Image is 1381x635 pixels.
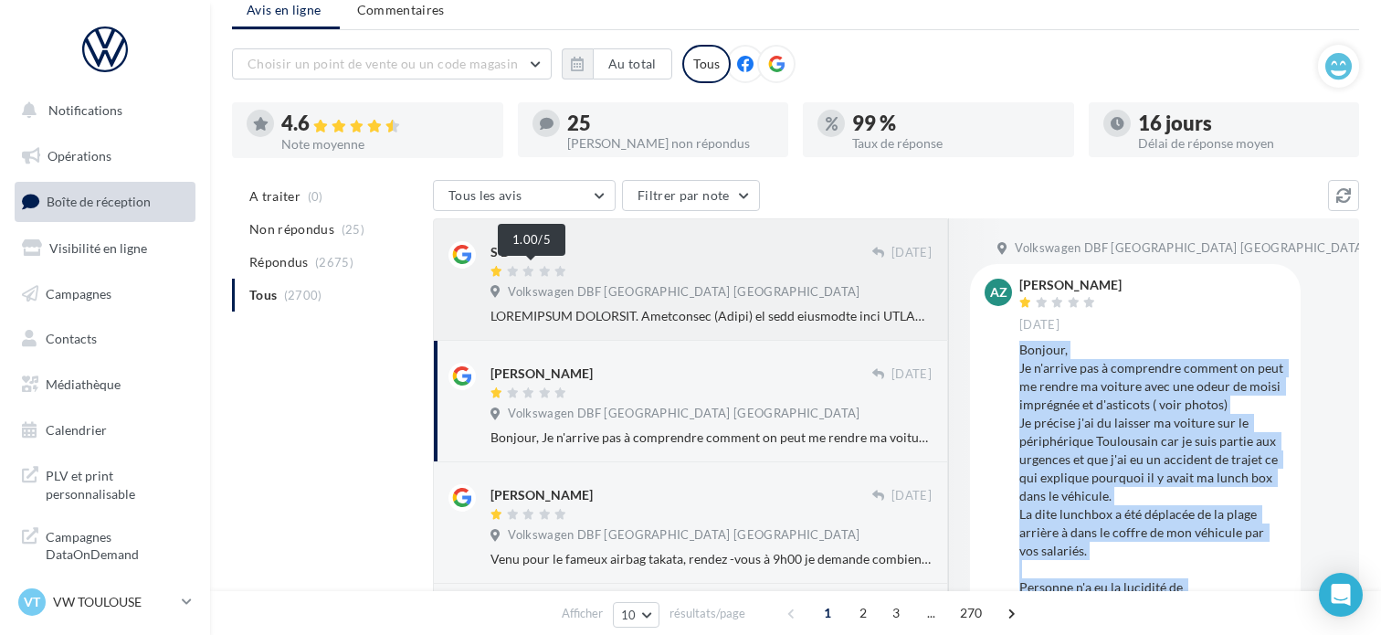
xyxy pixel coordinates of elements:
button: Au total [593,48,672,79]
a: Opérations [11,137,199,175]
div: [PERSON_NAME] [1019,279,1122,291]
span: 3 [881,598,911,628]
span: ... [917,598,946,628]
a: Boîte de réception [11,182,199,221]
div: Taux de réponse [852,137,1059,150]
div: Tous [682,45,731,83]
div: 16 jours [1138,113,1345,133]
span: Tous les avis [448,187,522,203]
span: Calendrier [46,422,107,438]
span: Commentaires [357,1,445,19]
span: Boîte de réception [47,194,151,209]
div: Venu pour le fameux airbag takata, rendez -vous à 9h00 je demande combien de temps ça dure on me ... [490,550,932,568]
div: Bonjour, Je n'arrive pas à comprendre comment on peut me rendre ma voiture avec une odeur de mois... [490,429,932,447]
a: PLV et print personnalisable [11,456,199,510]
span: Campagnes DataOnDemand [46,524,188,564]
a: Calendrier [11,411,199,450]
span: 1 [813,598,842,628]
button: Notifications [11,91,192,130]
div: 1.00/5 [498,224,565,256]
span: Contacts [46,331,97,346]
span: Afficher [562,605,603,622]
a: VT VW TOULOUSE [15,585,195,619]
span: Non répondus [249,220,334,238]
button: Au total [562,48,672,79]
button: Choisir un point de vente ou un code magasin [232,48,552,79]
span: Campagnes [46,285,111,301]
span: Notifications [48,102,122,118]
a: Visibilité en ligne [11,229,199,268]
span: (2675) [315,255,353,270]
span: 2 [849,598,878,628]
button: Filtrer par note [622,180,760,211]
a: Médiathèque [11,365,199,404]
span: 10 [621,608,637,622]
span: (25) [342,222,364,237]
div: LOREMIPSUM DOLORSIT. Ametconsec (Adipi) el sedd eiusmodte inci UTLABORE et DOLOREMAGN . Al enim a... [490,307,932,325]
span: [DATE] [891,366,932,383]
div: Note moyenne [281,138,489,151]
div: 99 % [852,113,1059,133]
span: Médiathèque [46,376,121,392]
span: AZ [990,283,1007,302]
span: Opérations [47,148,111,164]
button: Tous les avis [433,180,616,211]
a: Campagnes [11,275,199,313]
div: Délai de réponse moyen [1138,137,1345,150]
span: (0) [308,189,323,204]
a: Campagnes DataOnDemand [11,517,199,571]
span: résultats/page [669,605,745,622]
span: Visibilité en ligne [49,240,147,256]
span: VT [24,593,40,611]
div: Open Intercom Messenger [1319,573,1363,617]
span: [DATE] [891,245,932,261]
span: Volkswagen DBF [GEOGRAPHIC_DATA] [GEOGRAPHIC_DATA] [508,406,859,422]
span: [DATE] [1019,317,1059,333]
div: [PERSON_NAME] [490,365,593,383]
div: 25 [567,113,775,133]
span: 270 [953,598,990,628]
div: [PERSON_NAME] non répondus [567,137,775,150]
span: Volkswagen DBF [GEOGRAPHIC_DATA] [GEOGRAPHIC_DATA] [508,284,859,301]
span: A traiter [249,187,300,206]
a: Contacts [11,320,199,358]
span: [DATE] [891,488,932,504]
button: 10 [613,602,659,628]
span: PLV et print personnalisable [46,463,188,503]
span: Volkswagen DBF [GEOGRAPHIC_DATA] [GEOGRAPHIC_DATA] [508,527,859,544]
span: Choisir un point de vente ou un code magasin [248,56,518,71]
div: 4.6 [281,113,489,134]
p: VW TOULOUSE [53,593,174,611]
div: [PERSON_NAME] [490,486,593,504]
span: Volkswagen DBF [GEOGRAPHIC_DATA] [GEOGRAPHIC_DATA] [1015,240,1366,257]
div: S B [490,243,509,261]
span: Répondus [249,253,309,271]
